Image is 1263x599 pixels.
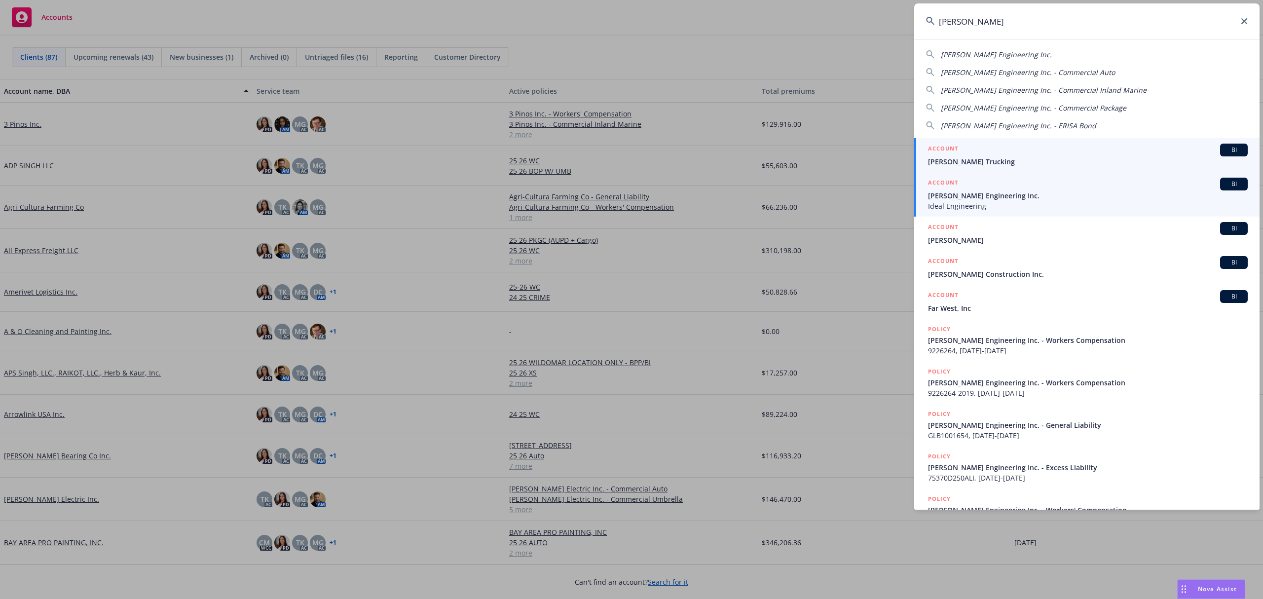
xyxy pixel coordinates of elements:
span: BI [1224,180,1244,188]
span: [PERSON_NAME] Construction Inc. [928,269,1248,279]
span: [PERSON_NAME] [928,235,1248,245]
a: POLICY[PERSON_NAME] Engineering Inc. - General LiabilityGLB1001654, [DATE]-[DATE] [914,404,1260,446]
span: [PERSON_NAME] Trucking [928,156,1248,167]
span: BI [1224,258,1244,267]
h5: POLICY [928,367,951,376]
span: 9226264-2019, [DATE]-[DATE] [928,388,1248,398]
span: Ideal Engineering [928,201,1248,211]
a: POLICY[PERSON_NAME] Engineering Inc. - Workers' Compensation [914,488,1260,531]
span: [PERSON_NAME] Engineering Inc. [941,50,1052,59]
h5: ACCOUNT [928,256,958,268]
span: [PERSON_NAME] Engineering Inc. - Commercial Inland Marine [941,85,1147,95]
span: [PERSON_NAME] Engineering Inc. - General Liability [928,420,1248,430]
a: ACCOUNTBI[PERSON_NAME] Engineering Inc.Ideal Engineering [914,172,1260,217]
a: ACCOUNTBIFar West, Inc [914,285,1260,319]
span: [PERSON_NAME] Engineering Inc. - Excess Liability [928,462,1248,473]
span: BI [1224,146,1244,154]
span: Far West, Inc [928,303,1248,313]
h5: POLICY [928,409,951,419]
span: [PERSON_NAME] Engineering Inc. - Commercial Auto [941,68,1115,77]
a: ACCOUNTBI[PERSON_NAME] Construction Inc. [914,251,1260,285]
span: BI [1224,224,1244,233]
h5: ACCOUNT [928,222,958,234]
h5: ACCOUNT [928,178,958,189]
span: [PERSON_NAME] Engineering Inc. - Commercial Package [941,103,1126,112]
h5: ACCOUNT [928,290,958,302]
div: Drag to move [1178,580,1190,599]
input: Search... [914,3,1260,39]
span: [PERSON_NAME] Engineering Inc. - ERISA Bond [941,121,1096,130]
button: Nova Assist [1177,579,1245,599]
span: 9226264, [DATE]-[DATE] [928,345,1248,356]
a: POLICY[PERSON_NAME] Engineering Inc. - Workers Compensation9226264-2019, [DATE]-[DATE] [914,361,1260,404]
span: [PERSON_NAME] Engineering Inc. - Workers Compensation [928,377,1248,388]
a: ACCOUNTBI[PERSON_NAME] Trucking [914,138,1260,172]
h5: POLICY [928,451,951,461]
span: Nova Assist [1198,585,1237,593]
span: [PERSON_NAME] Engineering Inc. [928,190,1248,201]
h5: POLICY [928,494,951,504]
span: 75370D250ALI, [DATE]-[DATE] [928,473,1248,483]
span: [PERSON_NAME] Engineering Inc. - Workers Compensation [928,335,1248,345]
a: POLICY[PERSON_NAME] Engineering Inc. - Excess Liability75370D250ALI, [DATE]-[DATE] [914,446,1260,488]
a: ACCOUNTBI[PERSON_NAME] [914,217,1260,251]
span: GLB1001654, [DATE]-[DATE] [928,430,1248,441]
span: [PERSON_NAME] Engineering Inc. - Workers' Compensation [928,505,1248,515]
span: BI [1224,292,1244,301]
h5: ACCOUNT [928,144,958,155]
a: POLICY[PERSON_NAME] Engineering Inc. - Workers Compensation9226264, [DATE]-[DATE] [914,319,1260,361]
h5: POLICY [928,324,951,334]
